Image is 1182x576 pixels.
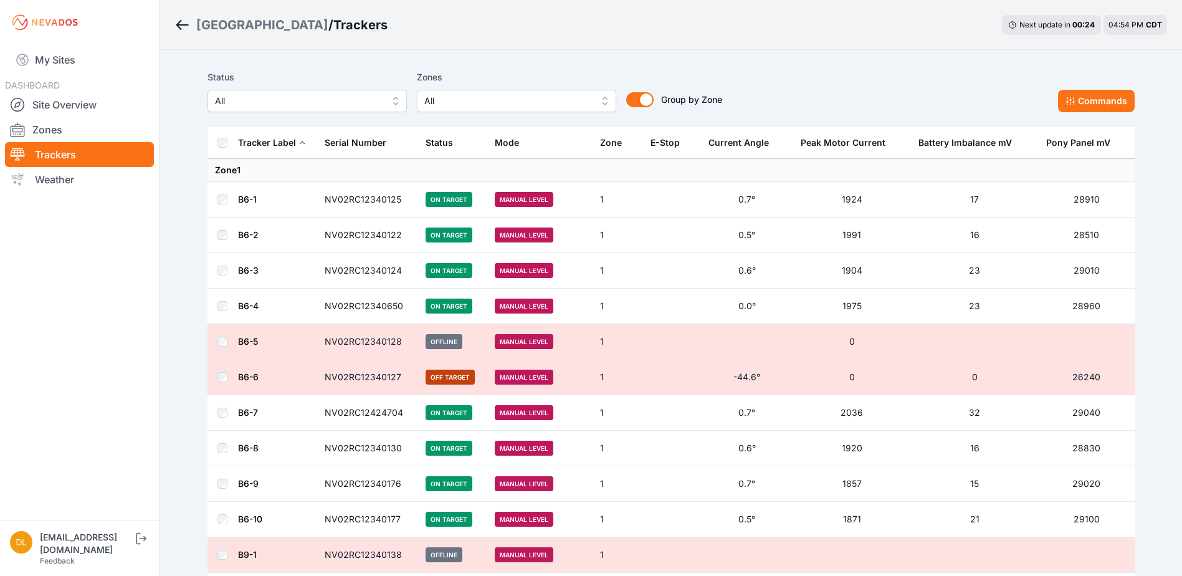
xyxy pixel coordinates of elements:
button: E-Stop [651,128,690,158]
td: 1 [593,182,643,218]
label: Status [207,70,407,85]
a: B6-7 [238,407,258,418]
td: 1 [593,253,643,289]
td: 0.5° [701,218,793,253]
div: Tracker Label [238,137,296,149]
td: 1 [593,324,643,360]
nav: Breadcrumb [174,9,388,41]
a: B6-3 [238,265,259,276]
span: On Target [426,192,472,207]
span: On Target [426,441,472,456]
button: Battery Imbalance mV [918,128,1022,158]
a: B9-1 [238,549,257,560]
label: Zones [417,70,616,85]
button: All [417,90,616,112]
td: -44.6° [701,360,793,395]
span: DASHBOARD [5,80,60,90]
div: Status [426,137,453,149]
td: 21 [911,502,1038,537]
td: 15 [911,466,1038,502]
td: NV02RC12340650 [317,289,419,324]
td: 1924 [793,182,911,218]
td: 1857 [793,466,911,502]
td: 1 [593,502,643,537]
td: 1 [593,218,643,253]
td: 0.7° [701,182,793,218]
span: Manual Level [495,512,553,527]
td: 1920 [793,431,911,466]
span: Offline [426,547,462,562]
td: 0.7° [701,466,793,502]
a: B6-4 [238,300,259,311]
div: Pony Panel mV [1046,137,1110,149]
td: 0.6° [701,253,793,289]
span: On Target [426,405,472,420]
a: Trackers [5,142,154,167]
a: B6-1 [238,194,257,204]
span: Manual Level [495,299,553,314]
td: NV02RC12340125 [317,182,419,218]
td: 32 [911,395,1038,431]
button: Pony Panel mV [1046,128,1120,158]
span: Manual Level [495,334,553,349]
span: Off Target [426,370,475,385]
span: Offline [426,334,462,349]
span: Manual Level [495,476,553,491]
td: 1 [593,466,643,502]
span: Manual Level [495,228,553,242]
td: 23 [911,253,1038,289]
div: E-Stop [651,137,680,149]
td: 0.0° [701,289,793,324]
button: Current Angle [708,128,779,158]
td: 1 [593,395,643,431]
button: Tracker Label [238,128,306,158]
td: 26240 [1039,360,1135,395]
span: / [328,16,333,34]
td: 0.5° [701,502,793,537]
a: Site Overview [5,92,154,117]
td: NV02RC12340177 [317,502,419,537]
h3: Trackers [333,16,388,34]
button: Peak Motor Current [801,128,895,158]
td: 16 [911,218,1038,253]
span: All [424,94,591,108]
button: Mode [495,128,529,158]
a: B6-10 [238,514,262,524]
button: Serial Number [325,128,396,158]
div: Current Angle [708,137,769,149]
td: 1975 [793,289,911,324]
td: 29040 [1039,395,1135,431]
button: All [207,90,407,112]
td: 0.6° [701,431,793,466]
td: 29100 [1039,502,1135,537]
a: Zones [5,117,154,142]
span: On Target [426,512,472,527]
span: All [215,94,382,108]
td: 28960 [1039,289,1135,324]
td: 28830 [1039,431,1135,466]
span: Manual Level [495,192,553,207]
td: NV02RC12340127 [317,360,419,395]
td: 1871 [793,502,911,537]
div: 00 : 24 [1072,20,1095,30]
span: Manual Level [495,263,553,278]
span: CDT [1146,20,1162,29]
td: 1991 [793,218,911,253]
button: Zone [600,128,632,158]
a: Feedback [40,556,75,565]
td: 1 [593,431,643,466]
td: 28510 [1039,218,1135,253]
a: [GEOGRAPHIC_DATA] [196,16,328,34]
span: Manual Level [495,405,553,420]
div: Battery Imbalance mV [918,137,1012,149]
div: Peak Motor Current [801,137,885,149]
span: Manual Level [495,441,553,456]
td: 28910 [1039,182,1135,218]
button: Commands [1058,90,1135,112]
td: 1 [593,360,643,395]
a: B6-9 [238,478,259,489]
a: Weather [5,167,154,192]
td: NV02RC12340138 [317,537,419,573]
span: Group by Zone [661,94,722,105]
